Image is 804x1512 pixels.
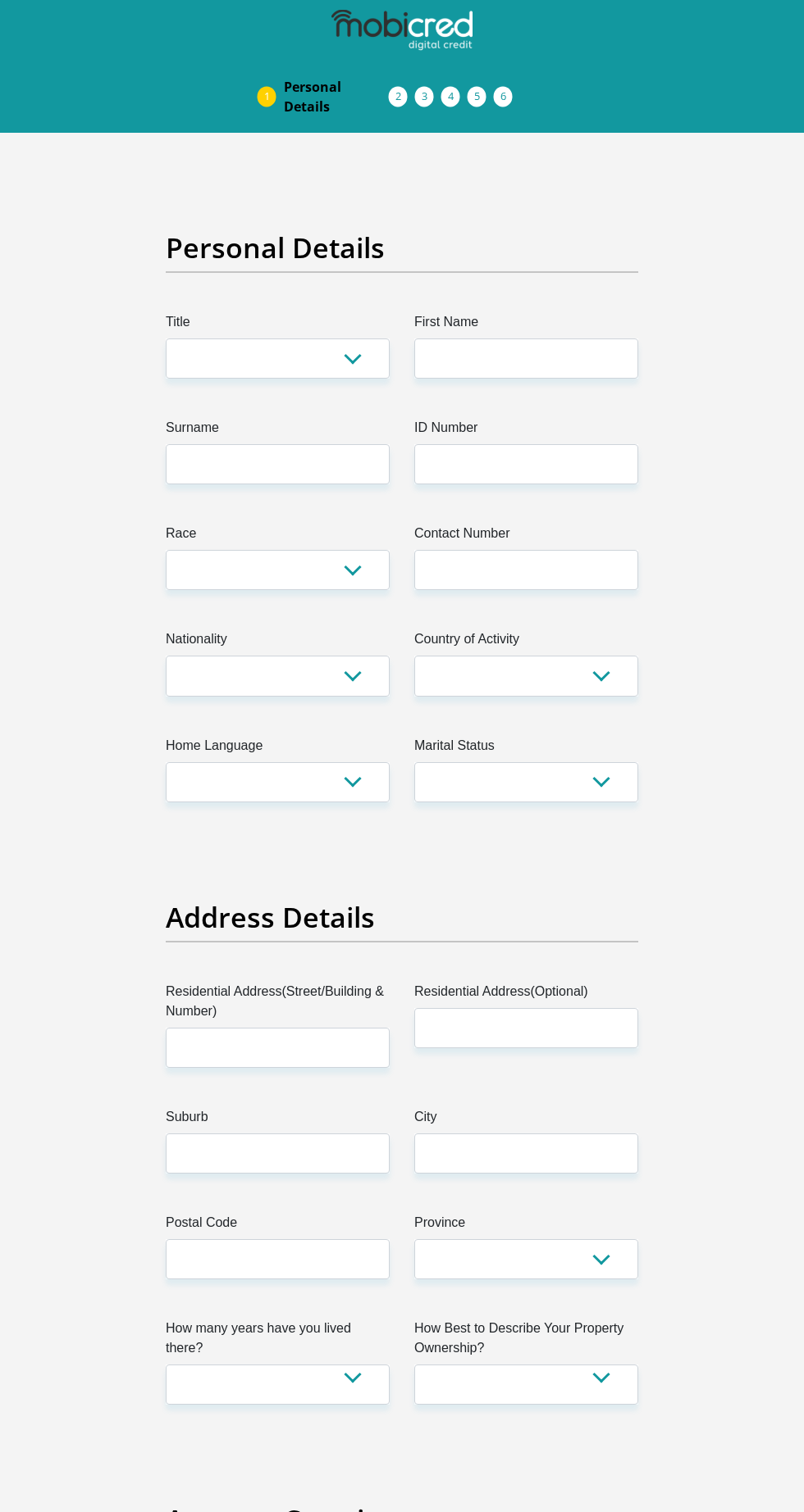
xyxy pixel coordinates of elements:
[414,1008,638,1048] input: Address line 2 (Optional)
[414,1239,638,1279] select: Please Select a Province
[166,982,390,1028] label: Residential Address(Street/Building & Number)
[414,736,638,762] label: Marital Status
[166,1028,390,1068] input: Valid residential address
[414,524,638,550] label: Contact Number
[414,418,638,444] label: ID Number
[166,736,390,762] label: Home Language
[166,1213,390,1239] label: Postal Code
[414,312,638,338] label: First Name
[414,1133,638,1174] input: City
[166,231,638,265] h2: Personal Details
[166,1319,390,1364] label: How many years have you lived there?
[331,10,473,51] img: mobicred logo
[414,444,638,484] input: ID Number
[166,1133,390,1174] input: Suburb
[414,1364,638,1405] select: Please select a value
[414,1107,638,1133] label: City
[166,1364,390,1405] select: Please select a value
[414,982,638,1008] label: Residential Address(Optional)
[166,312,390,338] label: Title
[166,1239,390,1279] input: Postal Code
[414,1213,638,1239] label: Province
[166,444,390,484] input: Surname
[166,901,638,934] h2: Address Details
[414,338,638,379] input: First Name
[414,629,638,656] label: Country of Activity
[414,1319,638,1364] label: How Best to Describe Your Property Ownership?
[166,524,390,550] label: Race
[414,550,638,590] input: Contact Number
[166,418,390,444] label: Surname
[166,1107,390,1133] label: Suburb
[271,70,402,123] a: PersonalDetails
[284,77,389,116] span: Personal Details
[166,629,390,656] label: Nationality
